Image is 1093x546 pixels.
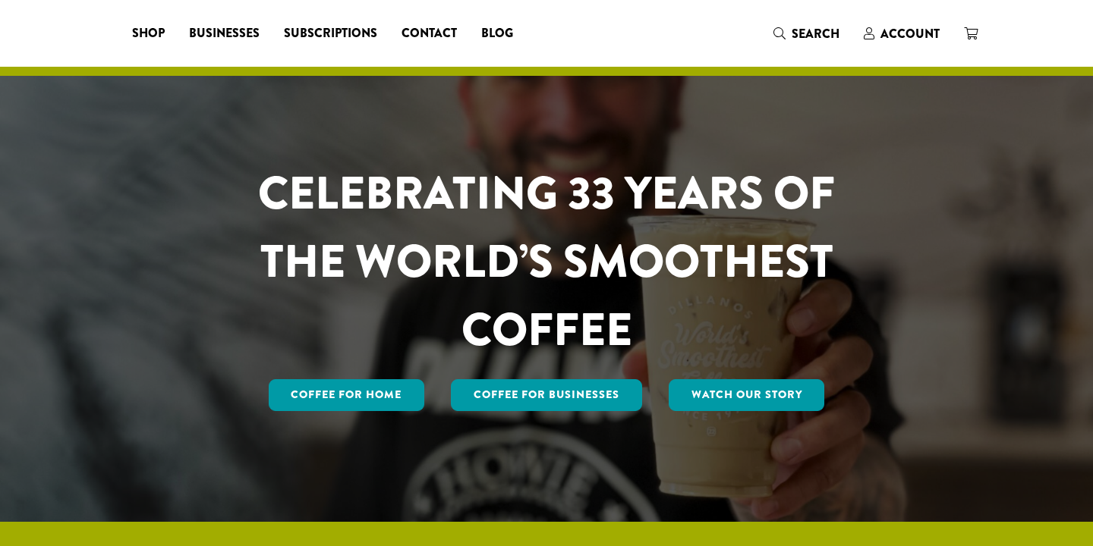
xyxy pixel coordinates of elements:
[132,24,165,43] span: Shop
[761,21,852,46] a: Search
[669,379,825,411] a: Watch Our Story
[402,24,457,43] span: Contact
[284,24,377,43] span: Subscriptions
[451,379,642,411] a: Coffee For Businesses
[120,21,177,45] a: Shop
[792,25,839,42] span: Search
[269,379,425,411] a: Coffee for Home
[213,159,880,364] h1: CELEBRATING 33 YEARS OF THE WORLD’S SMOOTHEST COFFEE
[880,25,940,42] span: Account
[189,24,260,43] span: Businesses
[481,24,513,43] span: Blog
